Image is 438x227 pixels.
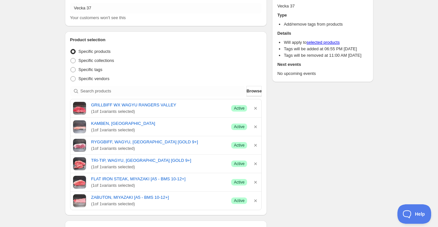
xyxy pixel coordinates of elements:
[91,157,226,164] a: TRI-TIP, WAGYU, [GEOGRAPHIC_DATA] [GOLD 9+]
[79,67,103,72] span: Specific tags
[234,124,244,129] span: Active
[91,102,226,108] a: GRILLBIFF WX WAGYU RANGERS VALLEY
[70,37,262,43] h2: Product selection
[79,76,109,81] span: Specific vendors
[91,194,226,201] a: ZABUTON, MIYAZAKI [A5 - BMS 10-12+]
[277,3,368,9] p: Vecka 37
[284,39,368,46] li: Will apply to
[91,164,226,170] span: ( 1 of 1 variants selected)
[284,46,368,52] li: Tags will be added at 06:55 PM [DATE]
[397,204,432,224] iframe: Toggle Customer Support
[79,58,114,63] span: Specific collections
[91,201,226,207] span: ( 1 of 1 variants selected)
[246,88,262,94] span: Browse
[277,12,368,18] h2: Type
[307,40,340,45] a: selected products
[234,106,244,111] span: Active
[91,182,226,189] span: ( 1 of 1 variants selected)
[234,161,244,166] span: Active
[284,52,368,59] li: Tags will be removed at 11:00 AM [DATE]
[81,86,245,96] input: Search products
[277,70,368,77] p: No upcoming events
[79,49,111,54] span: Specific products
[246,86,262,96] button: Browse
[91,127,226,133] span: ( 1 of 1 variants selected)
[91,108,226,115] span: ( 1 of 1 variants selected)
[91,145,226,152] span: ( 1 of 1 variants selected)
[70,15,126,20] span: Your customers won't see this
[234,198,244,203] span: Active
[234,180,244,185] span: Active
[91,176,226,182] a: FLAT IRON STEAK, MIYAZAKI [A5 - BMS 10-12+]
[91,139,226,145] a: RYGGBIFF, WAGYU, [GEOGRAPHIC_DATA] [GOLD 9+]
[277,61,368,68] h2: Next events
[91,120,226,127] a: KAMBEN, [GEOGRAPHIC_DATA]
[234,143,244,148] span: Active
[277,30,368,37] h2: Details
[284,21,368,28] li: Add/remove tags from products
